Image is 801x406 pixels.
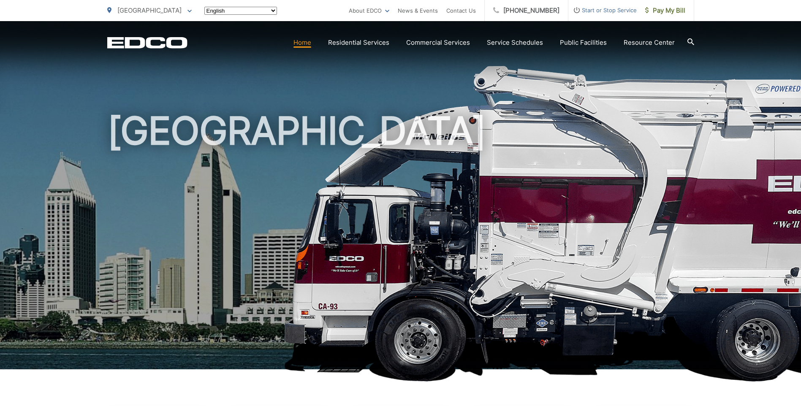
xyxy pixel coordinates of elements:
a: Residential Services [328,38,389,48]
span: Pay My Bill [645,5,685,16]
a: Service Schedules [487,38,543,48]
a: Home [293,38,311,48]
a: Public Facilities [560,38,607,48]
span: [GEOGRAPHIC_DATA] [117,6,182,14]
a: Commercial Services [406,38,470,48]
a: Resource Center [624,38,675,48]
h1: [GEOGRAPHIC_DATA] [107,110,694,377]
select: Select a language [204,7,277,15]
a: EDCD logo. Return to the homepage. [107,37,187,49]
a: News & Events [398,5,438,16]
a: About EDCO [349,5,389,16]
a: Contact Us [446,5,476,16]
